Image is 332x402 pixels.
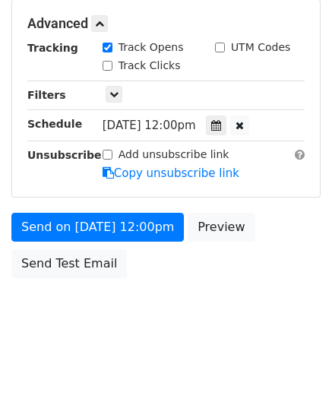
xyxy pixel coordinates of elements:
label: Track Clicks [119,58,181,74]
strong: Unsubscribe [27,149,102,161]
h5: Advanced [27,15,305,32]
strong: Filters [27,89,66,101]
a: Send Test Email [11,249,127,278]
strong: Schedule [27,118,82,130]
strong: Tracking [27,42,78,54]
span: [DATE] 12:00pm [103,119,196,132]
label: UTM Codes [231,40,290,55]
label: Track Opens [119,40,184,55]
a: Send on [DATE] 12:00pm [11,213,184,242]
a: Copy unsubscribe link [103,166,239,180]
label: Add unsubscribe link [119,147,229,163]
a: Preview [188,213,255,242]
